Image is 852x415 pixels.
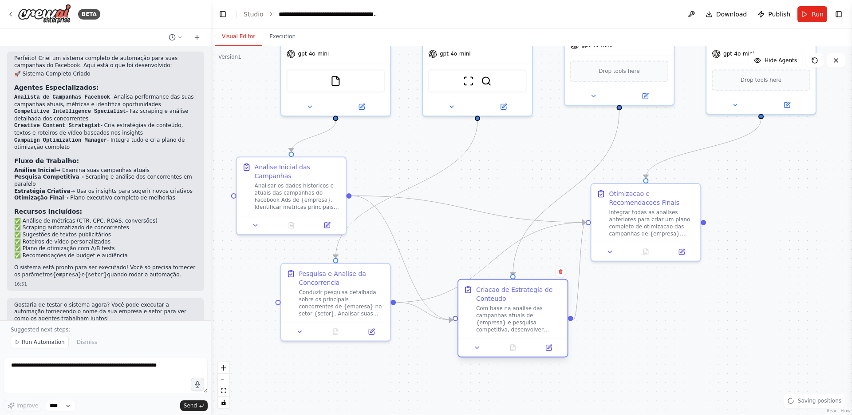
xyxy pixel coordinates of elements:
[287,121,340,152] g: Edge from 6343e6b3-5cee-499a-995b-984416721097 to ba337e0a-dea5-4101-9ffb-032d7e03dfcf
[280,6,391,117] div: gpt-4o-miniFileReadTool
[312,220,343,231] button: Open in side panel
[14,94,110,100] code: Analista de Campanhas Facebook
[14,188,197,195] li: → Usa os insights para sugerir novos criativos
[14,264,197,279] p: O sistema está pronto para ser executado! Você só precisa fornecer os parâmetros e quando rodar a...
[396,298,453,324] g: Edge from 54b6bd03-f995-47bd-bbb5-58e0d969d34e to 23c8461a-4dfd-4480-bcdf-d5008823ee68
[481,76,492,86] img: SerperDevTool
[797,6,827,22] button: Run
[627,247,665,257] button: No output available
[218,53,241,60] div: Version 1
[14,281,197,287] div: 16:51
[330,76,341,86] img: FileReadTool
[609,209,695,237] div: Integrar todas as analises anteriores para criar um plano completo de otimizacao das campanhas de...
[768,10,790,19] span: Publish
[14,239,197,246] li: ✅ Roteiros de vídeo personalizados
[14,188,71,194] strong: Estratégia Criativa
[798,397,841,404] span: Saving positions
[494,343,532,353] button: No output available
[262,28,303,46] button: Execution
[458,281,568,359] div: Criacao de Estrategia de ConteudoCom base na analise das campanhas atuais de {empresa} e pesquisa...
[299,269,385,287] div: Pesquisa e Analise da Concorrencia
[14,195,64,201] strong: Otimização Final
[620,91,670,101] button: Open in side panel
[509,110,624,275] g: Edge from 374028b0-9858-4337-aea7-57dac691e5fd to 23c8461a-4dfd-4480-bcdf-d5008823ee68
[11,326,201,333] p: Suggested next steps:
[440,50,471,57] span: gpt-4o-mini
[14,55,197,69] p: Perfeito! Criei um sistema completo de automação para suas campanhas do Facebook. Aqui está o que...
[14,174,197,188] li: → Scraping e análise dos concorrentes em paralelo
[832,8,845,20] button: Show right sidebar
[14,208,82,215] strong: Recursos Incluídos:
[4,400,42,411] button: Improve
[53,272,82,278] code: {empresa}
[218,385,229,397] button: fit view
[564,6,675,106] div: gpt-4o-miniDrop tools here
[255,182,341,211] div: Analisar os dados historicos e atuais das campanhas do Facebook Ads de {empresa}. Identificar met...
[215,28,262,46] button: Visual Editor
[555,266,567,278] button: Delete node
[476,285,562,303] div: Criacao de Estrategia de Conteudo
[336,101,387,112] button: Open in side panel
[22,339,65,346] span: Run Automation
[609,189,695,207] div: Otimizacao e Recomendacoes Finais
[218,362,229,374] button: zoom in
[765,57,797,64] span: Hide Agents
[14,218,197,225] li: ✅ Análise de métricas (CTR, CPC, ROAS, conversões)
[14,302,197,323] p: Gostaria de testar o sistema agora? Você pode executar a automação fornecendo o nome da sua empre...
[298,50,329,57] span: gpt-4o-mini
[331,121,482,258] g: Edge from f8fc2cec-9e09-4be9-a8e4-2233f10f1c52 to 54b6bd03-f995-47bd-bbb5-58e0d969d34e
[272,220,310,231] button: No output available
[741,76,781,84] span: Drop tools here
[165,32,186,43] button: Switch to previous chat
[14,108,197,122] li: - Faz scraping e análise detalhada dos concorrentes
[476,305,562,333] div: Com base na analise das campanhas atuais de {empresa} e pesquisa competitiva, desenvolver estrate...
[244,10,379,19] nav: breadcrumb
[14,224,197,231] li: ✅ Scraping automatizado de concorrentes
[14,157,79,164] strong: Fluxo de Trabalho:
[244,11,264,18] a: Studio
[78,9,100,20] div: BETA
[396,218,585,307] g: Edge from 54b6bd03-f995-47bd-bbb5-58e0d969d34e to d4a19d49-ccf2-4384-b78d-0c23e66f1239
[582,41,613,48] span: gpt-4o-mini
[14,71,197,78] h2: 🚀 Sistema Completo Criado
[14,231,197,239] li: ✅ Sugestões de textos publicitários
[599,67,639,76] span: Drop tools here
[14,84,99,91] strong: Agentes Especializados:
[667,247,697,257] button: Open in side panel
[218,374,229,385] button: zoom out
[749,53,802,68] button: Hide Agents
[14,108,126,115] code: Competitive Intelligence Specialist
[72,336,102,348] button: Dismiss
[754,6,794,22] button: Publish
[191,378,204,391] button: Click to speak your automation idea
[299,289,385,317] div: Conduzir pesquisa detalhada sobre os principais concorrentes de {empresa} no setor {setor}. Anali...
[218,362,229,408] div: React Flow controls
[812,10,824,19] span: Run
[723,50,754,57] span: gpt-4o-mini
[351,192,453,325] g: Edge from ba337e0a-dea5-4101-9ffb-032d7e03dfcf to 23c8461a-4dfd-4480-bcdf-d5008823ee68
[14,94,197,108] li: - Analisa performance das suas campanhas atuais, métricas e identifica oportunidades
[11,336,69,348] button: Run Automation
[14,245,197,252] li: ✅ Plano de otimização com A/B tests
[280,263,391,342] div: Pesquisa e Analise da ConcorrenciaConduzir pesquisa detalhada sobre os principais concorrentes de...
[218,397,229,408] button: toggle interactivity
[478,101,529,112] button: Open in side panel
[16,402,38,409] span: Improve
[180,400,208,411] button: Send
[14,137,197,151] li: - Integra tudo e cria plano de otimização completo
[533,343,564,353] button: Open in side panel
[14,123,100,129] code: Creative Content Strategist
[702,6,751,22] button: Download
[14,252,197,259] li: ✅ Recomendações de budget e audiência
[351,192,585,227] g: Edge from ba337e0a-dea5-4101-9ffb-032d7e03dfcf to d4a19d49-ccf2-4384-b78d-0c23e66f1239
[14,167,56,173] strong: Análise Inicial
[641,119,765,178] g: Edge from 36fd4b8e-2a67-4c37-9dc4-3624f309ba52 to d4a19d49-ccf2-4384-b78d-0c23e66f1239
[827,408,851,413] a: React Flow attribution
[14,137,107,144] code: Campaign Optimization Manager
[14,167,197,174] li: → Examina suas campanhas atuais
[85,272,107,278] code: {setor}
[255,163,341,180] div: Analise Inicial das Campanhas
[463,76,474,86] img: ScrapeWebsiteTool
[573,218,586,324] g: Edge from 23c8461a-4dfd-4480-bcdf-d5008823ee68 to d4a19d49-ccf2-4384-b78d-0c23e66f1239
[236,156,347,235] div: Analise Inicial das CampanhasAnalisar os dados historicos e atuais das campanhas do Facebook Ads ...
